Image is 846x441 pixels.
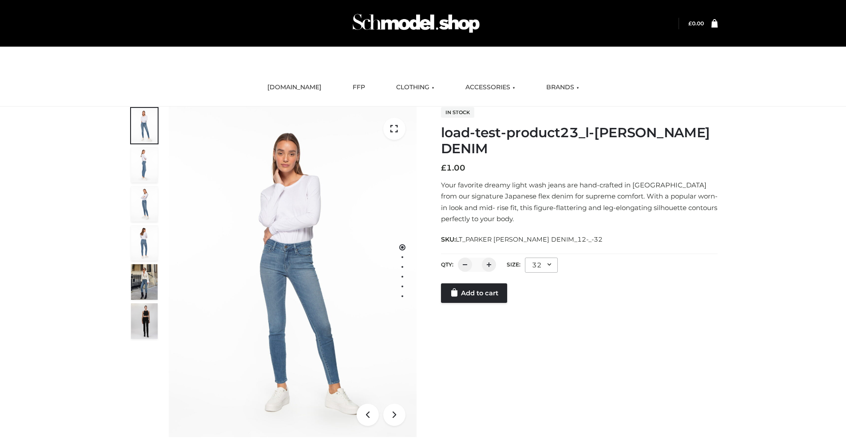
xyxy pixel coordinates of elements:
[131,303,158,339] img: 49df5f96394c49d8b5cbdcda3511328a.HD-1080p-2.5Mbps-49301101_thumbnail.jpg
[525,258,558,273] div: 32
[131,264,158,300] img: Bowery-Skinny_Cove-1.jpg
[688,20,704,27] a: £0.00
[131,108,158,143] img: 2001KLX-Ava-skinny-cove-1-scaled_9b141654-9513-48e5-b76c-3dc7db129200.jpg
[131,147,158,183] img: 2001KLX-Ava-skinny-cove-4-scaled_4636a833-082b-4702-abec-fd5bf279c4fc.jpg
[350,6,483,41] img: Schmodel Admin 964
[459,78,522,97] a: ACCESSORIES
[261,78,328,97] a: [DOMAIN_NAME]
[441,283,507,303] a: Add to cart
[540,78,586,97] a: BRANDS
[131,225,158,261] img: 2001KLX-Ava-skinny-cove-2-scaled_32c0e67e-5e94-449c-a916-4c02a8c03427.jpg
[441,125,718,157] h1: load-test-product23_l-[PERSON_NAME] DENIM
[441,107,474,118] span: In stock
[346,78,372,97] a: FFP
[688,20,692,27] span: £
[688,20,704,27] bdi: 0.00
[441,163,446,173] span: £
[456,235,603,243] span: LT_PARKER [PERSON_NAME] DENIM_12-_-32
[389,78,441,97] a: CLOTHING
[441,261,453,268] label: QTY:
[441,179,718,225] p: Your favorite dreamy light wash jeans are hand-crafted in [GEOGRAPHIC_DATA] from our signature Ja...
[507,261,520,268] label: Size:
[441,163,465,173] bdi: 1.00
[441,234,604,245] span: SKU:
[169,107,417,437] img: 2001KLX-Ava-skinny-cove-1-scaled_9b141654-9513-48e5-b76c-3dc7db129200
[131,186,158,222] img: 2001KLX-Ava-skinny-cove-3-scaled_eb6bf915-b6b9-448f-8c6c-8cabb27fd4b2.jpg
